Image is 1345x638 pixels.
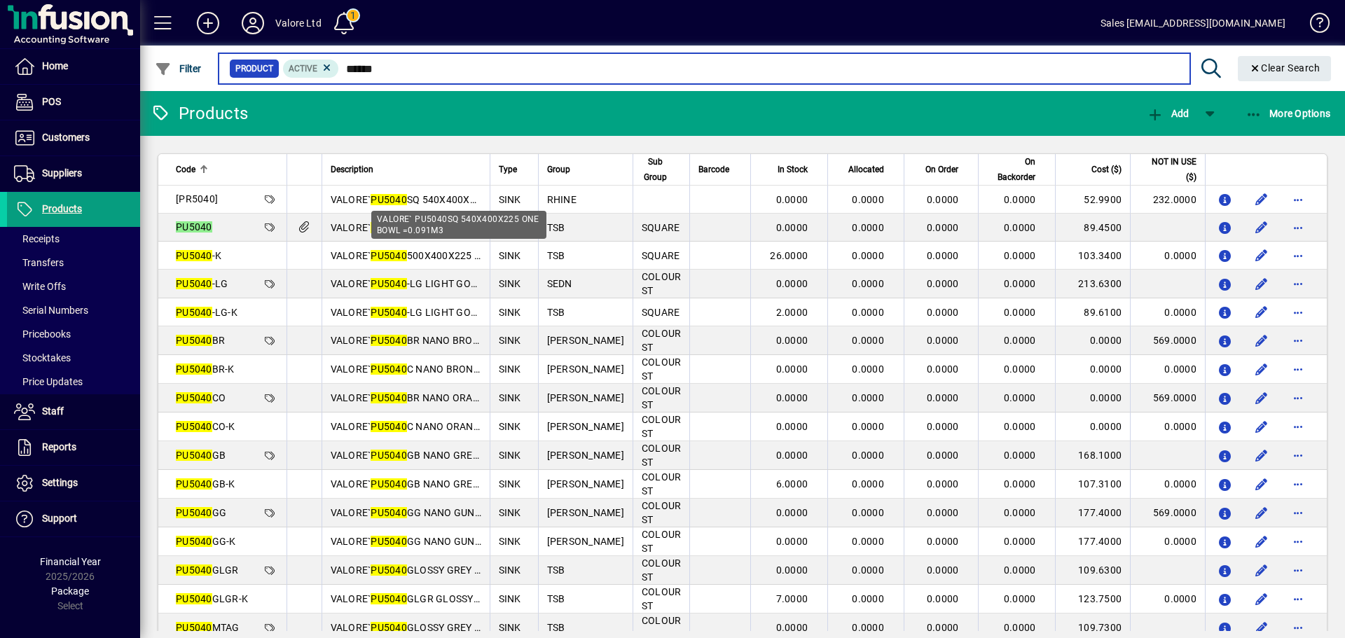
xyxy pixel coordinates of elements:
td: 0.0000 [1130,355,1205,384]
span: SINK [499,278,521,289]
span: 0.0000 [927,363,959,375]
span: 0.0000 [1004,363,1036,375]
a: Settings [7,466,140,501]
span: 0.0000 [927,507,959,518]
span: 0.0000 [776,363,808,375]
span: POS [42,96,61,107]
span: SINK [499,622,521,633]
span: Write Offs [14,281,66,292]
em: PU5040 [371,507,407,518]
a: Serial Numbers [7,298,140,322]
span: SINK [499,250,521,261]
span: TSB [547,622,565,633]
td: 0.0000 [1130,412,1205,441]
td: 0.0000 [1055,355,1130,384]
span: Cost ($) [1091,162,1122,177]
button: Edit [1250,415,1273,438]
div: Type [499,162,530,177]
button: Edit [1250,301,1273,324]
button: More options [1287,272,1309,295]
a: Stocktakes [7,346,140,370]
button: More options [1287,415,1309,438]
span: Group [547,162,570,177]
button: More options [1287,588,1309,610]
span: [PERSON_NAME] [547,335,624,346]
span: Package [51,585,89,597]
span: 0.0000 [776,194,808,205]
div: VALORE` PU5040SQ 540X400X225 ONE BOWL =0.091M3 [371,211,546,239]
span: VALORE` 500X400X225 SINK [331,250,497,261]
span: SINK [499,307,521,318]
span: 0.0000 [852,478,884,490]
span: VALORE` GB NANO GREY BLACK 540X400X225 BOWL [331,478,610,490]
em: PU5040 [371,622,407,633]
span: 0.0000 [852,335,884,346]
span: 0.0000 [852,507,884,518]
span: 0.0000 [927,593,959,604]
em: PU5040 [176,421,212,432]
span: 0.0000 [1004,564,1036,576]
a: Transfers [7,251,140,275]
button: More options [1287,559,1309,581]
span: -K [176,250,221,261]
button: Edit [1250,530,1273,553]
td: 177.4000 [1055,527,1130,556]
span: Customers [42,132,90,143]
span: 0.0000 [927,278,959,289]
span: SINK [499,478,521,490]
span: 0.0000 [852,593,884,604]
em: PU5040 [176,536,212,547]
span: 0.0000 [927,536,959,547]
span: Type [499,162,517,177]
em: PU5040 [176,363,212,375]
span: SINK [499,194,521,205]
span: 0.0000 [776,392,808,403]
em: PU5040 [371,392,407,403]
span: COLOUR ST [642,557,682,583]
span: Financial Year [40,556,101,567]
span: COLOUR ST [642,529,682,554]
span: 0.0000 [776,335,808,346]
em: PU5040 [176,335,212,346]
span: [PERSON_NAME] [547,478,624,490]
span: SQUARE [642,250,680,261]
span: On Backorder [987,154,1035,185]
div: Description [331,162,481,177]
span: Suppliers [42,167,82,179]
button: More options [1287,329,1309,352]
span: COLOUR ST [642,586,682,611]
span: VALORE` GLGR GLOSSY GREY 540X400X225 BOWL [331,593,599,604]
td: 0.0000 [1130,298,1205,326]
button: More options [1287,501,1309,524]
span: Product [235,62,273,76]
span: VALORE` GB NANO GREY BLACK 500X400X225 BOWL =0.09M3 [331,450,653,461]
em: PU5040 [371,536,407,547]
span: TSB [547,222,565,233]
span: SQUARE [642,222,680,233]
span: 0.0000 [776,622,808,633]
span: Active [289,64,317,74]
span: 0.0000 [927,564,959,576]
span: More Options [1246,108,1331,119]
span: 0.0000 [1004,507,1036,518]
span: 0.0000 [927,335,959,346]
em: PU5040 [176,450,212,461]
td: 177.4000 [1055,499,1130,527]
span: COLOUR ST [642,271,682,296]
span: SINK [499,363,521,375]
em: PU5040 [371,450,407,461]
span: 0.0000 [1004,307,1036,318]
em: PU5040 [176,564,212,576]
span: [PERSON_NAME] [547,392,624,403]
span: SINK [499,335,521,346]
span: SINK [499,593,521,604]
span: GG-K [176,536,236,547]
span: SINK [499,564,521,576]
span: SEDN [547,278,572,289]
button: Edit [1250,444,1273,466]
button: More options [1287,188,1309,211]
td: 107.3100 [1055,470,1130,499]
td: 0.0000 [1055,326,1130,355]
a: Write Offs [7,275,140,298]
span: Support [42,513,77,524]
